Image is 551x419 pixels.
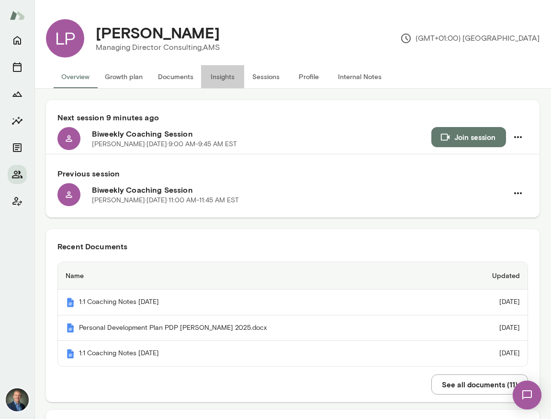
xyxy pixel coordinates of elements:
[450,315,528,341] td: [DATE]
[450,290,528,315] td: [DATE]
[400,33,540,44] p: (GMT+01:00) [GEOGRAPHIC_DATA]
[92,196,239,205] p: [PERSON_NAME] · [DATE] · 11:00 AM-11:45 AM EST
[431,374,528,395] button: See all documents (11)
[96,23,220,42] h4: [PERSON_NAME]
[8,84,27,104] button: Growth Plan
[57,241,528,252] h6: Recent Documents
[58,315,450,341] th: Personal Development Plan PDP [PERSON_NAME] 2025.docx
[92,140,237,149] p: [PERSON_NAME] · [DATE] · 9:00 AM-9:45 AM EST
[8,31,27,50] button: Home
[54,65,97,88] button: Overview
[6,388,29,411] img: Michael Alden
[201,65,244,88] button: Insights
[46,19,84,58] div: LP
[431,127,506,147] button: Join session
[66,298,75,307] img: Mento
[8,111,27,130] button: Insights
[58,290,450,315] th: 1:1 Coaching Notes [DATE]
[92,128,431,140] h6: Biweekly Coaching Session
[330,65,389,88] button: Internal Notes
[150,65,201,88] button: Documents
[10,6,25,24] img: Mento
[58,341,450,366] th: 1:1 Coaching Notes [DATE]
[8,58,27,77] button: Sessions
[244,65,287,88] button: Sessions
[8,165,27,184] button: Members
[57,112,528,123] h6: Next session 9 minutes ago
[8,138,27,157] button: Documents
[450,262,528,290] th: Updated
[58,262,450,290] th: Name
[57,168,528,179] h6: Previous session
[96,42,220,53] p: Managing Director Consulting, AMS
[97,65,150,88] button: Growth plan
[66,349,75,359] img: Mento
[287,65,330,88] button: Profile
[8,192,27,211] button: Client app
[450,341,528,366] td: [DATE]
[92,184,508,196] h6: Biweekly Coaching Session
[66,323,75,333] img: Mento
